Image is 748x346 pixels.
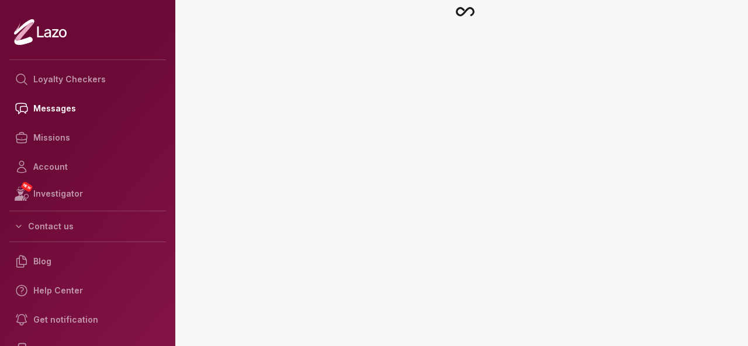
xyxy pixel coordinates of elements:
span: NEW [20,181,33,193]
a: Missions [9,123,166,152]
a: Loyalty Checkers [9,65,166,94]
a: Account [9,152,166,181]
a: Blog [9,247,166,276]
a: Help Center [9,276,166,305]
a: Get notification [9,305,166,334]
a: Messages [9,94,166,123]
button: Contact us [9,216,166,237]
a: NEWInvestigator [9,181,166,206]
